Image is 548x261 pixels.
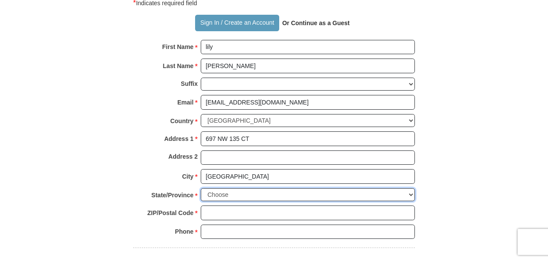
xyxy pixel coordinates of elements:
[164,133,194,145] strong: Address 1
[147,207,194,219] strong: ZIP/Postal Code
[175,225,194,238] strong: Phone
[282,20,350,26] strong: Or Continue as a Guest
[151,189,193,201] strong: State/Province
[168,150,198,163] strong: Address 2
[181,78,198,90] strong: Suffix
[170,115,194,127] strong: Country
[195,15,279,31] button: Sign In / Create an Account
[177,96,193,108] strong: Email
[182,170,193,183] strong: City
[163,60,194,72] strong: Last Name
[162,41,193,53] strong: First Name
